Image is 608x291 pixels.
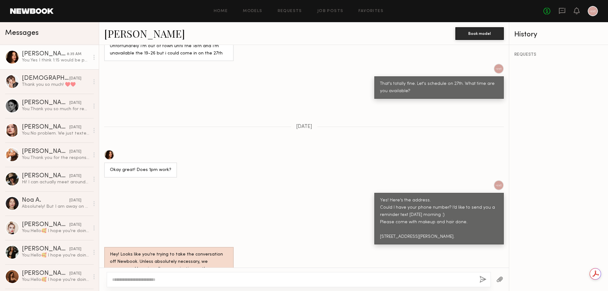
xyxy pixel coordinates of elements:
div: [DATE] [69,124,81,130]
a: Book model [455,30,504,36]
div: [PERSON_NAME] [22,149,69,155]
div: Absolutely! But I am away on vacation until the [DATE]:) [22,204,89,210]
div: You: Hello🥰 I hope you're doing well! I’m reaching out from A.Peach, a women’s wholesale clothing... [22,228,89,234]
a: Requests [278,9,302,13]
div: [DATE] [69,198,81,204]
div: [PERSON_NAME] [22,124,69,130]
div: Okay great! Does 1pm work? [110,167,171,174]
div: Thank you so much! ♥️♥️ [22,82,89,88]
a: [PERSON_NAME] [104,27,185,40]
div: You: Hello🥰 I hope you're doing well! I’m reaching out from A.Peach, a women’s wholesale clothing... [22,277,89,283]
a: Models [243,9,262,13]
div: You: Thank you for the response!😍 Our photoshoots are for e-commerce and include both photos and ... [22,155,89,161]
div: [DATE] [69,246,81,252]
div: You: Yes I think 1:15 would be perfect! [22,57,89,63]
div: [DATE] [69,76,81,82]
div: [PERSON_NAME] [22,51,67,57]
div: [PERSON_NAME] [22,222,69,228]
div: [DATE] [69,173,81,179]
div: [DATE] [69,271,81,277]
div: REQUESTS [514,53,603,57]
div: [DATE] [69,222,81,228]
div: Unfortunately I’m out of town until the 18th and I’m unavailable the 19-26 but i could come in on... [110,43,228,57]
a: Job Posts [317,9,344,13]
div: [DATE] [69,100,81,106]
div: You: No problem. We just texted you [22,130,89,136]
div: Hi! I can actually meet around 10:30 if that works better otherwise we can keep 12 pm [22,179,89,185]
div: [PERSON_NAME] [22,246,69,252]
a: Favorites [358,9,383,13]
div: You: Thank you so much for reaching out! For now, we’re moving forward with a slightly different ... [22,106,89,112]
span: Messages [5,29,39,37]
a: Home [214,9,228,13]
div: [PERSON_NAME] [22,100,69,106]
div: History [514,31,603,38]
div: [PERSON_NAME] [22,270,69,277]
div: [PERSON_NAME] [22,173,69,179]
div: [DATE] [69,149,81,155]
div: [DEMOGRAPHIC_DATA][PERSON_NAME] [22,75,69,82]
div: Noa A. [22,197,69,204]
button: Book model [455,27,504,40]
span: [DATE] [296,124,312,130]
div: That's totally fine. Let's schedule on 27th. What time are you available? [380,80,498,95]
div: 8:35 AM [67,51,81,57]
div: Yes! Here’s the address. Could I have your phone number? I’d like to send you a reminder text [DA... [380,197,498,241]
div: You: Hello🥰 I hope you're doing well! I’m reaching out from A.Peach, a women’s wholesale clothing... [22,252,89,258]
div: Hey! Looks like you’re trying to take the conversation off Newbook. Unless absolutely necessary, ... [110,251,228,280]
